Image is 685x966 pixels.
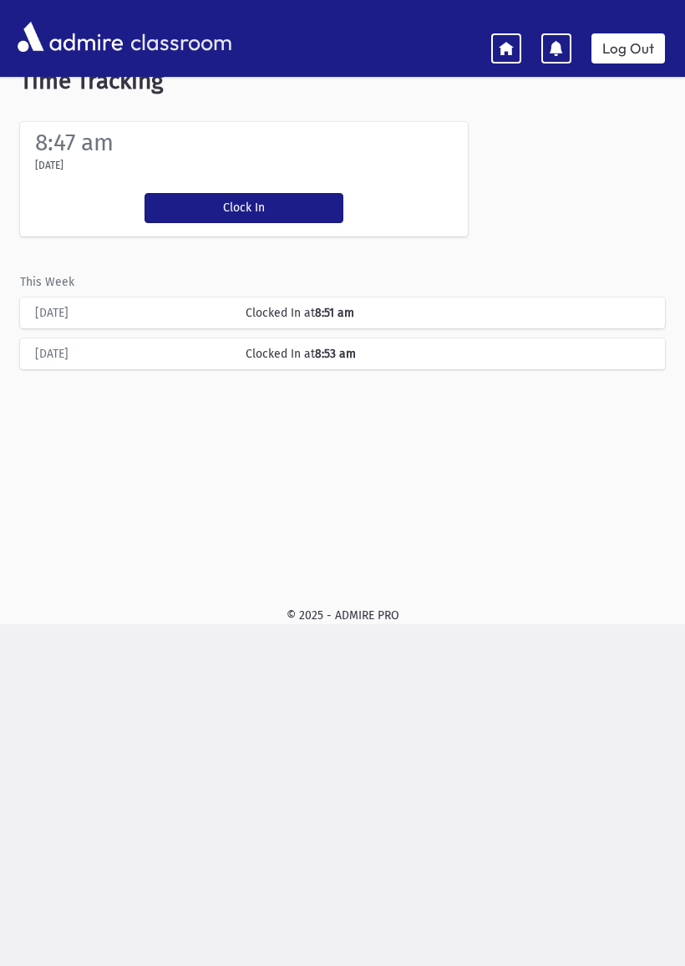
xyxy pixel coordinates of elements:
[27,345,237,363] div: [DATE]
[13,607,672,624] div: © 2025 - ADMIRE PRO
[27,304,237,322] div: [DATE]
[20,273,74,291] label: This Week
[13,18,127,56] img: AdmirePro
[127,15,232,59] span: classroom
[591,33,665,64] a: Log Out
[237,345,658,363] div: Clocked In at
[237,304,658,322] div: Clocked In at
[35,158,63,173] label: [DATE]
[315,347,356,361] b: 8:53 am
[315,306,354,320] b: 8:51 am
[35,129,114,156] label: 8:47 am
[145,193,343,223] button: Clock In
